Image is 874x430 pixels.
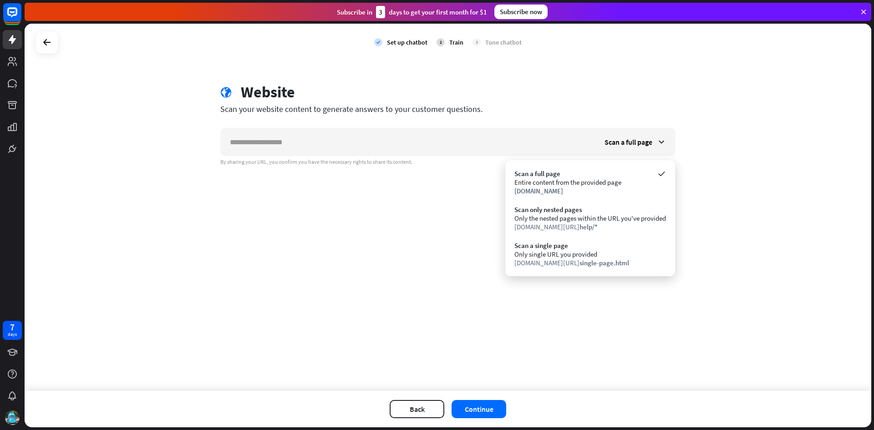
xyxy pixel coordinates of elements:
[220,104,676,114] div: Scan your website content to generate answers to your customer questions.
[514,205,666,214] div: Scan only nested pages
[485,38,522,46] div: Tune chatbot
[605,137,652,147] span: Scan a full page
[514,214,666,223] div: Only the nested pages within the URL you've provided
[452,400,506,418] button: Continue
[514,250,666,258] div: Only single URL you provided
[8,331,17,338] div: days
[7,4,35,31] button: Open LiveChat chat widget
[10,323,15,331] div: 7
[374,38,382,46] i: check
[376,6,385,18] div: 3
[3,321,22,340] a: 7 days
[437,38,445,46] div: 2
[514,169,666,178] div: Scan a full page
[514,258,666,267] div: [DOMAIN_NAME][URL]
[514,187,563,195] span: [DOMAIN_NAME]
[387,38,427,46] div: Set up chatbot
[241,83,295,101] div: Website
[220,158,676,166] div: By sharing your URL, you confirm you have the necessary rights to share its content.
[579,223,598,231] span: help/*
[449,38,463,46] div: Train
[514,241,666,250] div: Scan a single page
[220,87,232,98] i: globe
[579,258,629,267] span: single-page.html
[514,223,666,231] div: [DOMAIN_NAME][URL]
[494,5,548,19] div: Subscribe now
[390,400,444,418] button: Back
[337,6,487,18] div: Subscribe in days to get your first month for $1
[514,178,666,187] div: Entire content from the provided page
[473,38,481,46] div: 3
